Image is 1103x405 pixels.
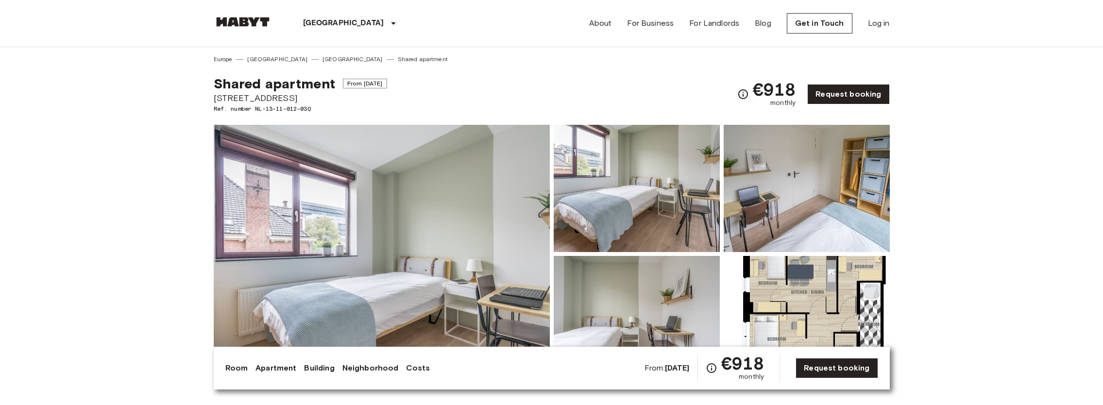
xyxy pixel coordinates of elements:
[398,55,448,64] a: Shared apartment
[247,55,307,64] a: [GEOGRAPHIC_DATA]
[303,17,384,29] p: [GEOGRAPHIC_DATA]
[214,92,387,104] span: [STREET_ADDRESS]
[737,88,749,100] svg: Check cost overview for full price breakdown. Please note that discounts apply to new joiners onl...
[406,362,430,374] a: Costs
[554,125,720,252] img: Picture of unit NL-13-11-012-03Q
[665,363,690,372] b: [DATE]
[304,362,334,374] a: Building
[627,17,674,29] a: For Business
[706,362,717,374] svg: Check cost overview for full price breakdown. Please note that discounts apply to new joiners onl...
[214,75,335,92] span: Shared apartment
[589,17,612,29] a: About
[807,84,889,104] a: Request booking
[255,362,296,374] a: Apartment
[753,81,796,98] span: €918
[214,55,233,64] a: Europe
[868,17,890,29] a: Log in
[739,372,764,382] span: monthly
[343,79,387,88] span: From [DATE]
[554,256,720,383] img: Picture of unit NL-13-11-012-03Q
[755,17,771,29] a: Blog
[322,55,383,64] a: [GEOGRAPHIC_DATA]
[787,13,852,34] a: Get in Touch
[214,17,272,27] img: Habyt
[724,256,890,383] img: Picture of unit NL-13-11-012-03Q
[214,104,387,113] span: Ref. number NL-13-11-012-03Q
[724,125,890,252] img: Picture of unit NL-13-11-012-03Q
[689,17,739,29] a: For Landlords
[342,362,399,374] a: Neighborhood
[214,125,550,383] img: Marketing picture of unit NL-13-11-012-03Q
[645,363,690,373] span: From:
[225,362,248,374] a: Room
[796,358,878,378] a: Request booking
[721,354,764,372] span: €918
[770,98,796,108] span: monthly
